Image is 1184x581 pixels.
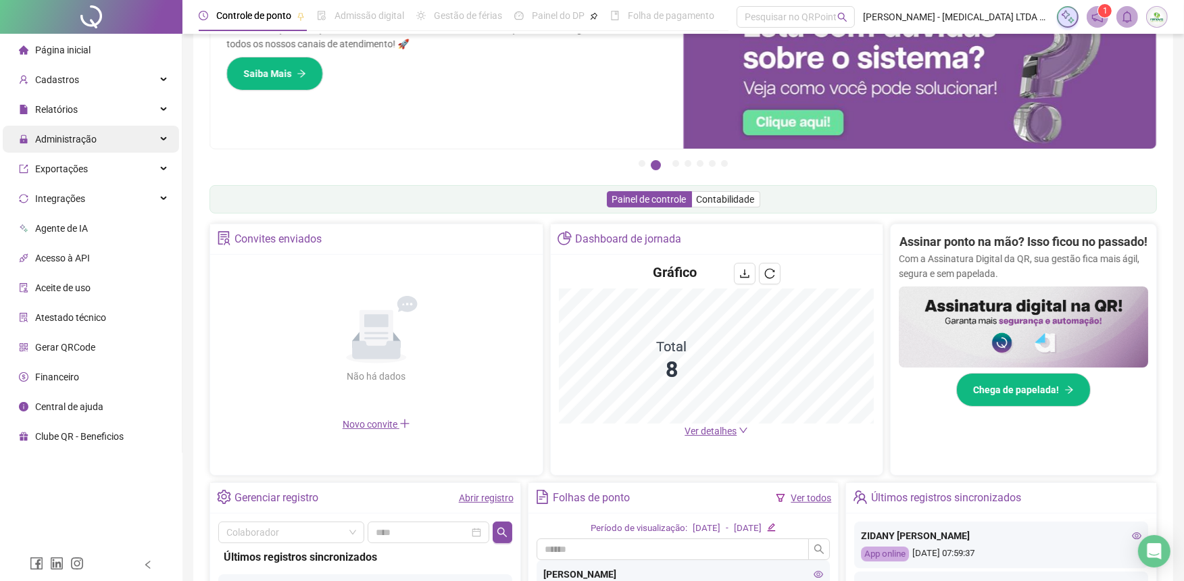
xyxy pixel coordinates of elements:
[35,45,91,55] span: Página inicial
[19,75,28,84] span: user-add
[863,9,1049,24] span: [PERSON_NAME] - [MEDICAL_DATA] LTDA EPP
[19,343,28,352] span: qrcode
[651,160,661,170] button: 2
[19,134,28,144] span: lock
[535,490,549,504] span: file-text
[343,419,410,430] span: Novo convite
[459,492,514,503] a: Abrir registro
[199,11,208,20] span: clock-circle
[697,194,755,205] span: Contabilidade
[399,418,410,429] span: plus
[35,163,88,174] span: Exportações
[697,160,704,167] button: 5
[764,268,775,279] span: reload
[1132,531,1141,540] span: eye
[612,194,687,205] span: Painel de controle
[726,522,729,536] div: -
[739,426,748,435] span: down
[35,342,95,353] span: Gerar QRCode
[791,492,831,503] a: Ver todos
[853,490,867,504] span: team
[19,432,28,441] span: gift
[314,369,439,384] div: Não há dados
[653,263,697,282] h4: Gráfico
[1147,7,1167,27] img: 23465
[497,527,508,538] span: search
[590,12,598,20] span: pushpin
[19,372,28,382] span: dollar
[575,228,681,251] div: Dashboard de jornada
[628,10,714,21] span: Folha de pagamento
[297,12,305,20] span: pushpin
[235,228,322,251] div: Convites enviados
[814,544,824,555] span: search
[35,74,79,85] span: Cadastros
[224,549,507,565] div: Últimos registros sincronizados
[734,522,762,536] div: [DATE]
[19,105,28,114] span: file
[317,11,326,20] span: file-done
[143,560,153,570] span: left
[1091,11,1104,23] span: notification
[1098,4,1112,18] sup: 1
[19,283,28,293] span: audit
[899,232,1148,251] h2: Assinar ponto na mão? Isso ficou no passado!
[1064,385,1074,395] span: arrow-right
[35,134,97,145] span: Administração
[861,547,1141,562] div: [DATE] 07:59:37
[558,231,572,245] span: pie-chart
[610,11,620,20] span: book
[814,570,823,579] span: eye
[973,382,1059,397] span: Chega de papelada!
[591,522,687,536] div: Período de visualização:
[837,12,847,22] span: search
[35,104,78,115] span: Relatórios
[709,160,716,167] button: 6
[35,193,85,204] span: Integrações
[871,486,1021,509] div: Últimos registros sincronizados
[685,426,737,436] span: Ver detalhes
[776,493,785,503] span: filter
[19,164,28,174] span: export
[514,11,524,20] span: dashboard
[226,57,323,91] button: Saiba Mais
[1138,535,1170,567] div: Open Intercom Messenger
[861,528,1141,543] div: ZIDANY [PERSON_NAME]
[1103,6,1108,16] span: 1
[672,160,679,167] button: 3
[685,426,748,436] a: Ver detalhes down
[35,401,103,412] span: Central de ajuda
[35,312,106,323] span: Atestado técnico
[19,194,28,203] span: sync
[217,231,231,245] span: solution
[226,22,667,51] p: Encontre respostas rápidas e eficientes em nosso Guia Prático de Suporte. Acesse agora e descubra...
[19,313,28,322] span: solution
[30,557,43,570] span: facebook
[899,251,1148,281] p: Com a Assinatura Digital da QR, sua gestão fica mais ágil, segura e sem papelada.
[70,557,84,570] span: instagram
[434,10,502,21] span: Gestão de férias
[767,523,776,532] span: edit
[416,11,426,20] span: sun
[50,557,64,570] span: linkedin
[335,10,404,21] span: Admissão digital
[685,160,691,167] button: 4
[243,66,291,81] span: Saiba Mais
[1121,11,1133,23] span: bell
[639,160,645,167] button: 1
[721,160,728,167] button: 7
[35,253,90,263] span: Acesso à API
[861,547,909,562] div: App online
[217,490,231,504] span: setting
[35,372,79,382] span: Financeiro
[19,402,28,411] span: info-circle
[297,69,306,78] span: arrow-right
[19,45,28,55] span: home
[35,282,91,293] span: Aceite de uso
[1060,9,1075,24] img: sparkle-icon.fc2bf0ac1784a2077858766a79e2daf3.svg
[216,10,291,21] span: Controle de ponto
[35,431,124,442] span: Clube QR - Beneficios
[35,223,88,234] span: Agente de IA
[739,268,750,279] span: download
[956,373,1091,407] button: Chega de papelada!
